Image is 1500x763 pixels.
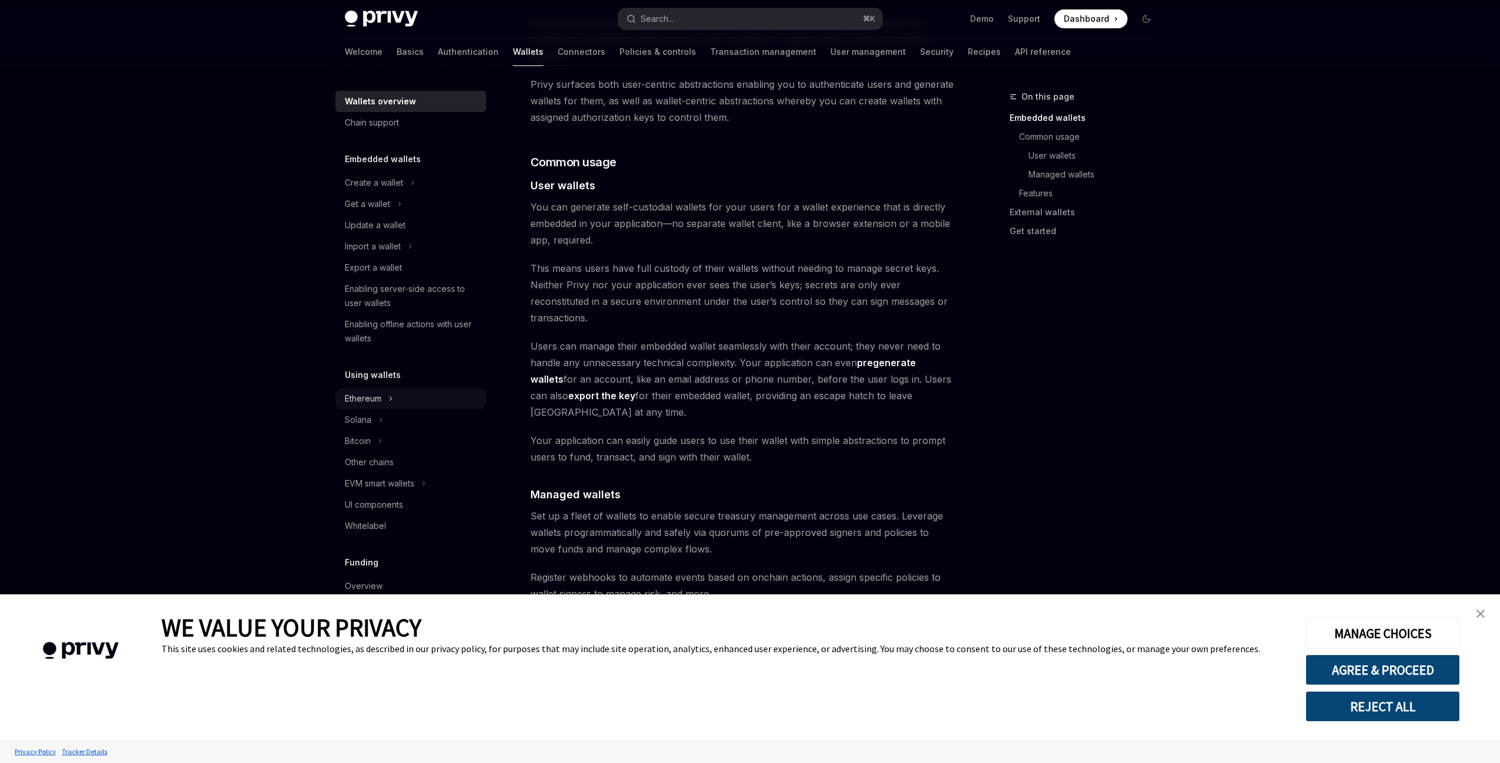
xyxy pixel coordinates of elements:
[335,193,486,215] button: Toggle Get a wallet section
[530,432,955,465] span: Your application can easily guide users to use their wallet with simple abstractions to prompt us...
[920,38,954,66] a: Security
[345,413,371,427] div: Solana
[530,508,955,557] span: Set up a fleet of wallets to enable secure treasury management across use cases. Leverage wallets...
[710,38,816,66] a: Transaction management
[1306,691,1460,722] button: REJECT ALL
[1306,655,1460,685] button: AGREE & PROCEED
[345,519,386,533] div: Whitelabel
[513,38,543,66] a: Wallets
[345,176,403,190] div: Create a wallet
[568,390,635,402] a: export the key
[345,476,414,491] div: EVM smart wallets
[345,197,390,211] div: Get a wallet
[335,236,486,257] button: Toggle Import a wallet section
[1008,13,1040,25] a: Support
[345,116,399,130] div: Chain support
[345,392,381,406] div: Ethereum
[530,177,595,193] span: User wallets
[1010,146,1165,165] a: User wallets
[345,455,394,469] div: Other chains
[863,14,875,24] span: ⌘ K
[335,112,486,133] a: Chain support
[335,215,486,236] a: Update a wallet
[397,38,424,66] a: Basics
[345,94,416,108] div: Wallets overview
[335,278,486,314] a: Enabling server-side access to user wallets
[1021,90,1074,104] span: On this page
[335,515,486,537] a: Whitelabel
[345,368,401,382] h5: Using wallets
[345,11,418,27] img: dark logo
[618,8,882,29] button: Open search
[335,430,486,452] button: Toggle Bitcoin section
[1476,610,1485,618] img: close banner
[345,261,402,275] div: Export a wallet
[345,579,383,593] div: Overview
[530,76,955,126] span: Privy surfaces both user-centric abstractions enabling you to authenticate users and generate wal...
[530,199,955,248] span: You can generate self-custodial wallets for your users for a wallet experience that is directly e...
[345,239,401,254] div: Import a wallet
[335,494,486,515] a: UI components
[345,282,479,310] div: Enabling server-side access to user wallets
[345,317,479,346] div: Enabling offline actions with user wallets
[1010,108,1165,127] a: Embedded wallets
[968,38,1001,66] a: Recipes
[335,575,486,597] a: Overview
[161,643,1288,655] div: This site uses cookies and related technologies, as described in our privacy policy, for purposes...
[530,338,955,420] span: Users can manage their embedded wallet seamlessly with their account; they never need to handle a...
[335,452,486,473] a: Other chains
[59,741,110,762] a: Tracker Details
[970,13,994,25] a: Demo
[345,218,406,232] div: Update a wallet
[1010,203,1165,222] a: External wallets
[1010,184,1165,203] a: Features
[619,38,696,66] a: Policies & controls
[1306,618,1460,649] button: MANAGE CHOICES
[335,257,486,278] a: Export a wallet
[1054,9,1128,28] a: Dashboard
[558,38,605,66] a: Connectors
[1137,9,1156,28] button: Toggle dark mode
[438,38,499,66] a: Authentication
[1469,602,1492,626] a: close banner
[12,741,59,762] a: Privacy Policy
[335,172,486,193] button: Toggle Create a wallet section
[1010,165,1165,184] a: Managed wallets
[1010,222,1165,241] a: Get started
[335,388,486,409] button: Toggle Ethereum section
[345,434,371,448] div: Bitcoin
[335,409,486,430] button: Toggle Solana section
[335,314,486,349] a: Enabling offline actions with user wallets
[530,260,955,326] span: This means users have full custody of their wallets without needing to manage secret keys. Neithe...
[161,612,421,643] span: WE VALUE YOUR PRIVACY
[345,152,421,166] h5: Embedded wallets
[18,625,144,676] img: company logo
[641,12,674,26] div: Search...
[345,555,378,570] h5: Funding
[1015,38,1071,66] a: API reference
[335,473,486,494] button: Toggle EVM smart wallets section
[335,91,486,112] a: Wallets overview
[530,154,617,170] span: Common usage
[530,486,621,502] span: Managed wallets
[830,38,906,66] a: User management
[1010,127,1165,146] a: Common usage
[345,498,403,512] div: UI components
[530,569,955,602] span: Register webhooks to automate events based on onchain actions, assign specific policies to wallet...
[1064,13,1109,25] span: Dashboard
[345,38,383,66] a: Welcome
